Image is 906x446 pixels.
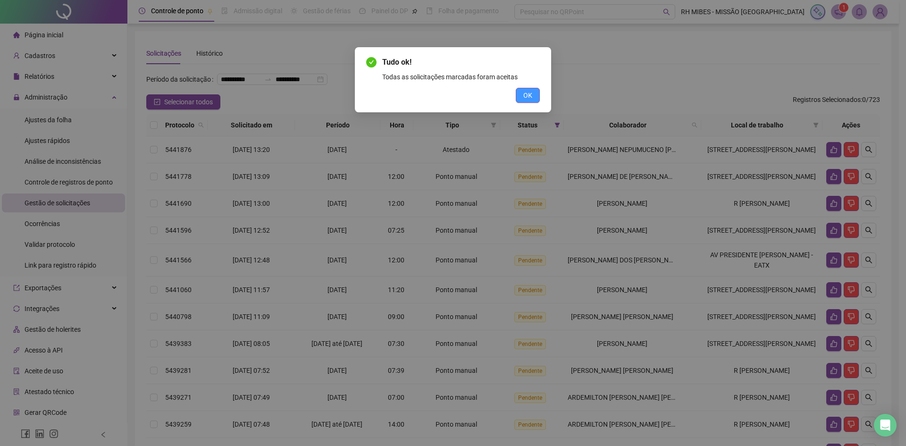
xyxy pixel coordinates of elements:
[874,414,897,437] div: Open Intercom Messenger
[366,57,377,67] span: check-circle
[516,88,540,103] button: OK
[382,72,540,82] div: Todas as solicitações marcadas foram aceitas
[382,57,540,68] span: Tudo ok!
[523,90,532,101] span: OK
